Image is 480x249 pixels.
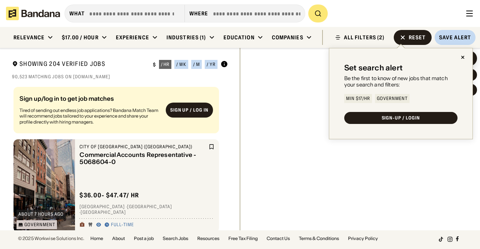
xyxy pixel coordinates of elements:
[228,236,258,241] a: Free Tax Filing
[267,236,290,241] a: Contact Us
[207,62,216,67] div: / yr
[193,62,200,67] div: / m
[163,236,188,241] a: Search Jobs
[344,63,403,72] div: Set search alert
[134,236,154,241] a: Post a job
[223,34,255,41] div: Education
[24,222,55,227] div: Government
[439,34,471,41] div: Save Alert
[197,236,219,241] a: Resources
[69,10,85,17] div: what
[161,62,170,67] div: / hr
[377,96,408,101] div: Government
[344,75,457,88] div: Be the first to know of new jobs that match your search and filters:
[18,212,64,216] div: about 7 hours ago
[79,204,214,215] div: [GEOGRAPHIC_DATA] · [GEOGRAPHIC_DATA] · [GEOGRAPHIC_DATA]
[153,62,156,68] div: $
[176,62,186,67] div: / wk
[111,222,134,228] div: Full-time
[18,236,84,241] div: © 2025 Workwise Solutions Inc.
[166,34,206,41] div: Industries (1)
[79,151,207,166] div: Commercial Accounts Representative - 5068604-0
[170,107,208,113] div: Sign up / Log in
[272,34,303,41] div: Companies
[79,191,139,199] div: $ 36.00 - $47.47 / hr
[112,236,125,241] a: About
[344,35,385,40] div: ALL FILTERS (2)
[12,84,228,230] div: grid
[409,35,426,40] div: Reset
[12,74,228,80] div: 90,523 matching jobs on [DOMAIN_NAME]
[116,34,149,41] div: Experience
[189,10,208,17] div: Where
[19,95,160,107] div: Sign up/log in to get job matches
[382,116,420,120] div: SIGN-UP / LOGIN
[90,236,103,241] a: Home
[79,144,207,150] div: City of [GEOGRAPHIC_DATA] ([GEOGRAPHIC_DATA])
[62,34,99,41] div: $17.00 / hour
[19,107,160,125] div: Tired of sending out endless job applications? Bandana Match Team will recommend jobs tailored to...
[346,96,370,101] div: Min $17/hr
[12,60,147,69] div: Showing 204 Verified Jobs
[6,7,60,20] img: Bandana logotype
[13,34,45,41] div: Relevance
[299,236,339,241] a: Terms & Conditions
[348,236,378,241] a: Privacy Policy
